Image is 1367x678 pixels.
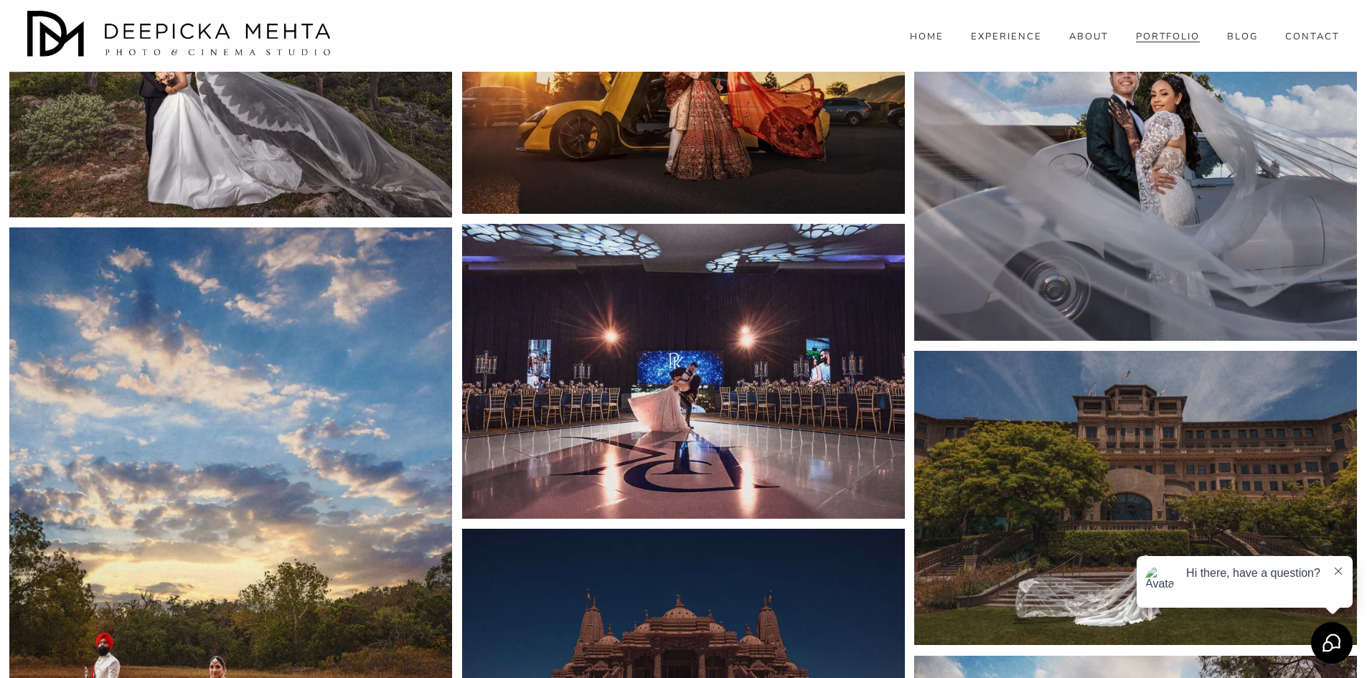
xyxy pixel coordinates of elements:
a: folder dropdown [1227,30,1258,43]
img: destiny_edgar_W_0067-1.jpg [914,351,1357,646]
a: EXPERIENCE [971,30,1042,43]
a: CONTACT [1285,30,1340,43]
span: BLOG [1227,32,1258,43]
a: HOME [910,30,944,43]
a: PORTFOLIO [1136,30,1201,43]
img: Austin Wedding Photographer - Deepicka Mehta Photography &amp; Cinematography [27,11,336,61]
img: pooja_karan_rec_W_0113-1.jpg [462,224,905,519]
a: ABOUT [1069,30,1109,43]
img: amal_moustafa_W_0532-1.jpg [914,46,1357,341]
